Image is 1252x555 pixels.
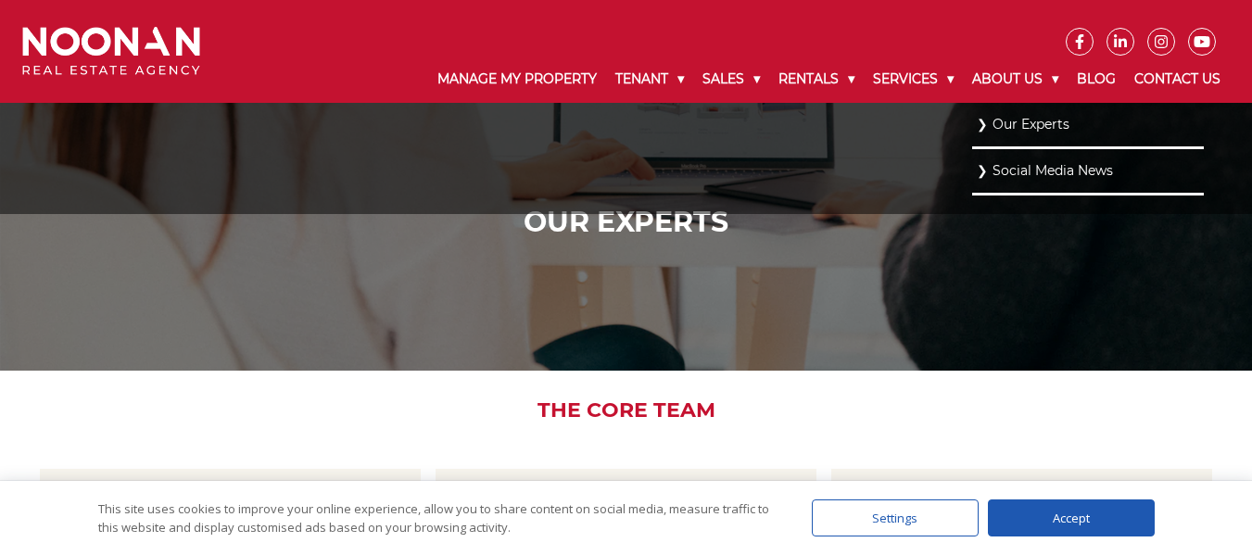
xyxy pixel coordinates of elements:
[27,398,1225,423] h2: The Core Team
[1068,56,1125,103] a: Blog
[428,56,606,103] a: Manage My Property
[27,206,1225,239] h1: Our Experts
[864,56,963,103] a: Services
[812,499,979,536] div: Settings
[963,56,1068,103] a: About Us
[977,158,1199,183] a: Social Media News
[22,27,200,76] img: Noonan Real Estate Agency
[606,56,693,103] a: Tenant
[98,499,775,536] div: This site uses cookies to improve your online experience, allow you to share content on social me...
[1125,56,1230,103] a: Contact Us
[977,112,1199,137] a: Our Experts
[769,56,864,103] a: Rentals
[693,56,769,103] a: Sales
[988,499,1155,536] div: Accept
